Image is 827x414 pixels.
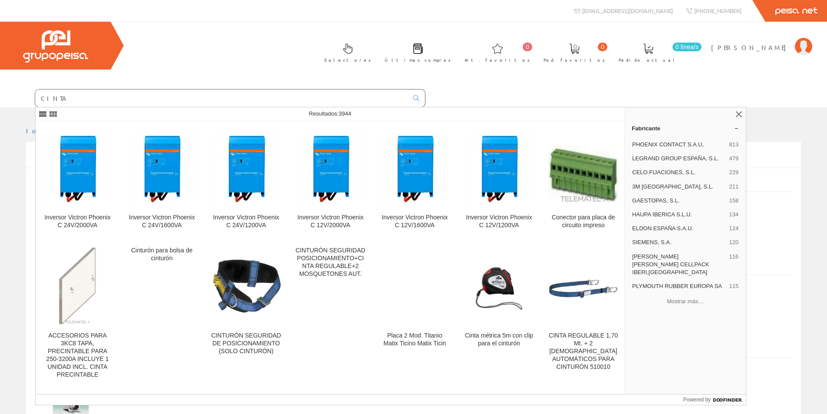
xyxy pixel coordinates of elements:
[632,253,725,277] span: [PERSON_NAME] [PERSON_NAME] CELLPACK IBERI,[GEOGRAPHIC_DATA]
[289,122,372,239] a: Inversor Victron Phoenix C 12V/2000VA Inversor Victron Phoenix C 12V/2000VA
[380,132,450,202] img: Inversor Victron Phoenix C 12V/1600VA
[120,240,204,389] a: Cinturón para bolsa de cinturón
[711,36,812,44] a: [PERSON_NAME]
[610,36,704,68] a: 0 línea/s Pedido actual
[204,240,288,389] a: CINTURÓN SEGURIDAD DE POSICIONAMIENTO (SOLO CINTURÓN) CINTURÓN SEGURIDAD DE POSICIONAMIENTO (SOLO...
[729,197,739,205] span: 158
[464,262,534,310] img: Cinta métrica 5m con clip para el cinturón
[296,214,366,229] div: Inversor Victron Phoenix C 12V/2000VA
[43,214,112,229] div: Inversor Victron Phoenix C 24V/2000VA
[632,141,725,149] span: PHOENIX CONTACT S.A.U,
[120,122,204,239] a: Inversor Victron Phoenix C 24V/1600VA Inversor Victron Phoenix C 24V/1600VA
[385,56,451,64] span: Últimas compras
[729,253,739,277] span: 116
[729,183,739,191] span: 211
[211,214,281,229] div: Inversor Victron Phoenix C 24V/1200VA
[127,247,197,262] div: Cinturón para bolsa de cinturón
[711,43,791,52] span: [PERSON_NAME]
[632,282,725,290] span: PLYMOUTH RUBBER EUROPA SA
[548,214,618,229] div: Conector para placa de circuito impreso
[373,240,457,389] a: Placa 2 Mod. Titanio Matix Ticino Matix Ticin Placa 2 Mod. Titanio Matix Ticino Matix Ticin
[127,214,197,229] div: Inversor Victron Phoenix C 24V/1600VA
[632,155,725,162] span: LEGRAND GROUP ESPAÑA, S.L.
[683,396,711,404] span: Powered by
[628,294,742,308] button: Mostrar más…
[23,30,88,63] img: Grupo Peisa
[582,7,673,14] span: [EMAIL_ADDRESS][DOMAIN_NAME]
[625,121,746,135] a: Fabricante
[541,122,625,239] a: Conector para placa de circuito impreso Conector para placa de circuito impreso
[632,169,725,176] span: CELO FIJACIONES, S.L.
[632,183,725,191] span: 3M [GEOGRAPHIC_DATA], S.L.
[548,132,618,202] img: Conector para placa de circuito impreso
[339,110,351,117] span: 3944
[729,169,739,176] span: 229
[457,240,541,389] a: Cinta métrica 5m con clip para el cinturón Cinta métrica 5m con clip para el cinturón
[211,332,281,355] div: CINTURÓN SEGURIDAD DE POSICIONAMIENTO (SOLO CINTURÓN)
[464,214,534,229] div: Inversor Victron Phoenix C 12V/1200VA
[211,258,281,314] img: CINTURÓN SEGURIDAD DE POSICIONAMIENTO (SOLO CINTURÓN)
[632,211,725,219] span: HAUPA IBERICA S.L.U.
[457,122,541,239] a: Inversor Victron Phoenix C 12V/1200VA Inversor Victron Phoenix C 12V/1200VA
[296,247,366,278] div: CINTURÓN SEGURIDAD POSICIONAMIENTO+CINTA REGULABLE+2 MOSQUETONES AUT.
[729,225,739,232] span: 124
[729,211,739,219] span: 134
[127,132,197,202] img: Inversor Victron Phoenix C 24V/1600VA
[694,7,741,14] span: [PHONE_NUMBER]
[672,43,702,51] span: 0 línea/s
[59,247,96,325] img: ACCESORIOS PARA 3KC8 TAPA, PRECINTABLE PARA 250-3200A INCLUYE 1 UNIDAD INCL. CINTA PRECINTABLE
[729,282,739,290] span: 115
[380,214,450,229] div: Inversor Victron Phoenix C 12V/1600VA
[211,132,281,202] img: Inversor Victron Phoenix C 24V/1200VA
[632,225,725,232] span: ELDON ESPAÑA S.A.U.
[548,332,618,371] div: CINTA REGULABLE 1,70 Mt. + 2 [DEMOGRAPHIC_DATA] AUTOMÁTICOS PARA CINTURÓN 510010
[204,122,288,239] a: Inversor Victron Phoenix C 24V/1200VA Inversor Victron Phoenix C 24V/1200VA
[36,240,119,389] a: ACCESORIOS PARA 3KC8 TAPA, PRECINTABLE PARA 250-3200A INCLUYE 1 UNIDAD INCL. CINTA PRECINTABLE AC...
[632,197,725,205] span: GAESTOPAS, S.L.
[316,36,376,68] a: Selectores
[523,43,532,51] span: 0
[729,238,739,246] span: 120
[598,43,607,51] span: 0
[35,152,200,162] span: Últimos artículos comprados
[43,132,112,202] img: Inversor Victron Phoenix C 24V/2000VA
[373,122,457,239] a: Inversor Victron Phoenix C 12V/1600VA Inversor Victron Phoenix C 12V/1600VA
[632,238,725,246] span: SIEMENS, S.A.
[309,110,351,117] span: Resultados:
[464,332,534,348] div: Cinta métrica 5m con clip para el cinturón
[464,132,534,202] img: Inversor Victron Phoenix C 12V/1200VA
[43,332,112,379] div: ACCESORIOS PARA 3KC8 TAPA, PRECINTABLE PARA 250-3200A INCLUYE 1 UNIDAD INCL. CINTA PRECINTABLE
[548,273,618,299] img: CINTA REGULABLE 1,70 Mt. + 2 MOSQUETONES AUTOMÁTICOS PARA CINTURÓN 510010
[289,240,372,389] a: CINTURÓN SEGURIDAD POSICIONAMIENTO+CINTA REGULABLE+2 MOSQUETONES AUT.
[541,240,625,389] a: CINTA REGULABLE 1,70 Mt. + 2 MOSQUETONES AUTOMÁTICOS PARA CINTURÓN 510010 CINTA REGULABLE 1,70 Mt...
[729,155,739,162] span: 479
[683,394,746,405] a: Powered by
[324,56,371,64] span: Selectores
[296,132,366,202] img: Inversor Victron Phoenix C 12V/2000VA
[729,141,739,149] span: 813
[36,122,119,239] a: Inversor Victron Phoenix C 24V/2000VA Inversor Victron Phoenix C 24V/2000VA
[619,56,678,64] span: Pedido actual
[26,127,63,135] a: Inicio
[376,36,455,68] a: Últimas compras
[465,56,530,64] span: Art. favoritos
[380,332,450,348] div: Placa 2 Mod. Titanio Matix Ticino Matix Ticin
[544,56,605,64] span: Ped. favoritos
[35,89,408,107] input: Buscar ...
